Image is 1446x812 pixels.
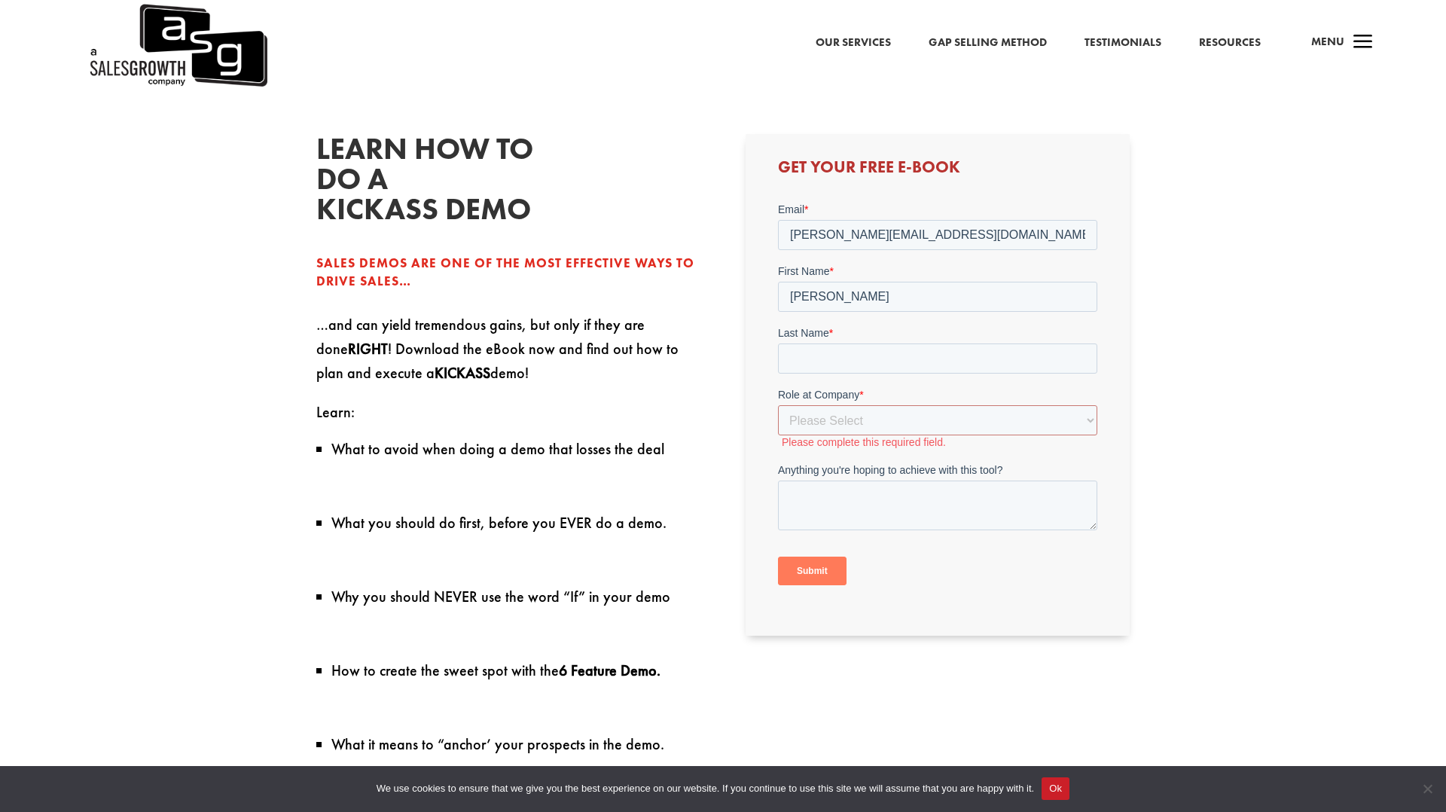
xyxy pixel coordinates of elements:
[1420,781,1435,796] span: No
[331,734,700,754] li: What it means to “anchor’ your prospects in the demo.
[1311,34,1344,49] span: Menu
[331,587,700,606] li: Why you should NEVER use the word “If” in your demo
[331,513,700,533] li: What you should do first, before you EVER do a demo.
[377,781,1034,796] span: We use cookies to ensure that we give you the best experience on our website. If you continue to ...
[331,661,700,680] li: How to create the sweet spot with the
[1084,33,1161,53] a: Testimonials
[435,363,490,383] strong: KICKASS
[1199,33,1261,53] a: Resources
[1042,777,1069,800] button: Ok
[331,439,700,459] li: What to avoid when doing a demo that losses the deal
[348,339,388,359] strong: RIGHT
[778,202,1097,612] iframe: Form 0
[316,255,700,291] p: Sales demos are one of the most effective ways to drive sales…
[1348,28,1378,58] span: a
[559,661,660,680] strong: 6 Feature Demo.
[929,33,1047,53] a: Gap Selling Method
[816,33,891,53] a: Our Services
[316,400,700,439] p: Learn:
[778,159,1097,183] h3: Get Your Free E-book
[316,134,542,232] h2: Learn How to do a Kickass demo
[316,313,700,400] p: …and can yield tremendous gains, but only if they are done ! Download the eBook now and find out ...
